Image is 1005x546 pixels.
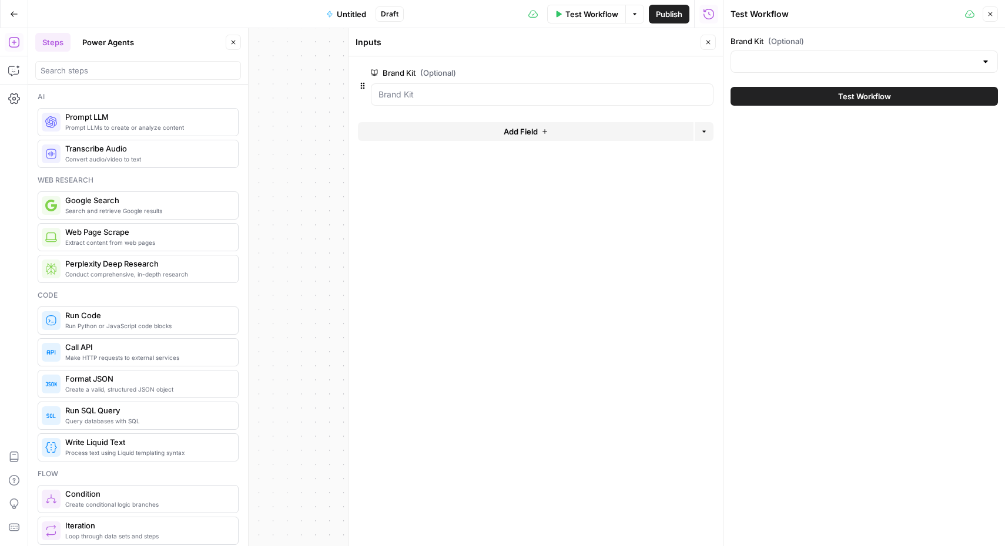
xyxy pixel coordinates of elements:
span: Transcribe Audio [65,143,229,154]
div: Inputs [356,36,697,48]
span: (Optional) [768,35,804,47]
button: Test Workflow [547,5,625,23]
span: Write Liquid Text [65,436,229,448]
span: Run Code [65,309,229,321]
span: Create conditional logic branches [65,500,229,509]
label: Brand Kit [371,67,647,79]
span: Loop through data sets and steps [65,531,229,541]
div: Code [38,290,239,301]
span: Draft [381,9,398,19]
span: Test Workflow [565,8,618,20]
span: Prompt LLM [65,111,229,123]
button: Publish [649,5,689,23]
div: Ai [38,92,239,102]
span: Add Field [504,126,538,137]
span: Query databases with SQL [65,416,229,426]
span: Format JSON [65,373,229,385]
span: (Optional) [420,67,456,79]
label: Brand Kit [731,35,998,47]
span: Process text using Liquid templating syntax [65,448,229,457]
button: Test Workflow [731,87,998,106]
div: Flow [38,469,239,479]
button: Power Agents [75,33,141,52]
span: Prompt LLMs to create or analyze content [65,123,229,132]
button: Untitled [319,5,373,23]
span: Perplexity Deep Research [65,258,229,269]
span: Create a valid, structured JSON object [65,385,229,394]
span: Google Search [65,194,229,206]
span: Test Workflow [838,90,891,102]
span: Make HTTP requests to external services [65,353,229,362]
span: Call API [65,341,229,353]
input: Search steps [41,65,236,76]
span: Condition [65,488,229,500]
button: Steps [35,33,71,52]
input: Brand Kit [378,89,706,100]
span: Run Python or JavaScript code blocks [65,321,229,331]
div: Web research [38,175,239,186]
span: Run SQL Query [65,405,229,416]
span: Extract content from web pages [65,238,229,247]
span: Publish [656,8,682,20]
span: Search and retrieve Google results [65,206,229,215]
span: Conduct comprehensive, in-depth research [65,269,229,279]
span: Convert audio/video to text [65,154,229,164]
span: Iteration [65,520,229,531]
span: Web Page Scrape [65,226,229,238]
span: Untitled [337,8,366,20]
button: Add Field [358,122,694,141]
